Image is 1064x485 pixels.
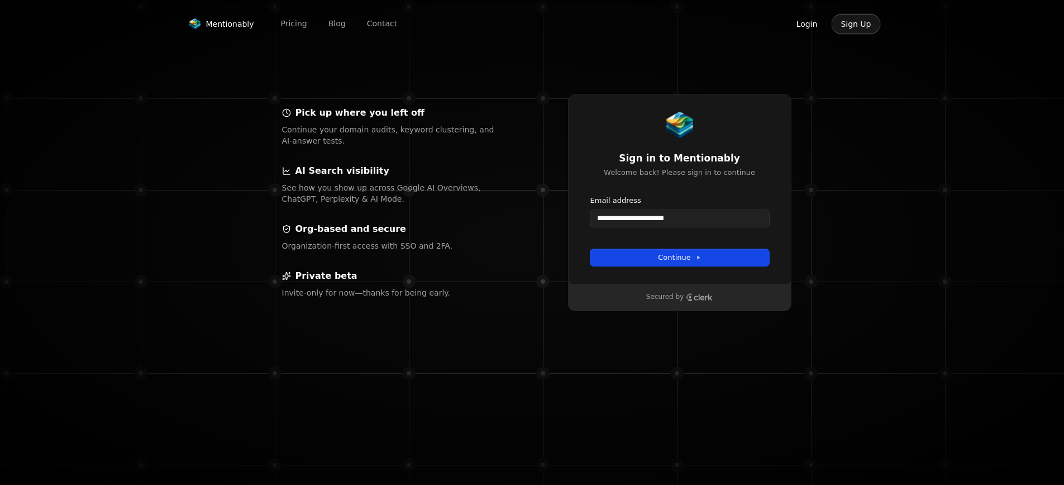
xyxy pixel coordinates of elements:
[282,240,497,251] p: Organization‑first access with SSO and 2FA.
[282,124,497,146] p: Continue your domain audits, keyword clustering, and AI‑answer tests.
[184,16,259,32] a: Mentionably
[831,13,880,35] button: Sign Up
[188,18,202,30] img: Mentionably logo
[295,164,389,178] p: AI Search visibility
[787,13,827,35] button: Login
[686,293,713,301] a: Clerk logo
[358,15,406,32] a: Contact
[295,269,357,283] p: Private beta
[319,15,355,32] a: Blog
[646,293,684,302] p: Secured by
[282,287,497,298] p: Invite‑only for now—thanks for being early.
[658,253,700,263] span: Continue
[590,249,769,266] button: Continue
[295,106,425,120] p: Pick up where you left off
[206,18,254,30] span: Mentionably
[272,15,316,32] a: Pricing
[590,196,641,206] label: Email address
[282,182,497,205] p: See how you show up across Google AI Overviews, ChatGPT, Perplexity & AI Mode.
[666,112,693,139] img: Mentionably
[590,152,769,165] h1: Sign in to Mentionably
[295,222,406,236] p: Org‑based and secure
[590,168,769,178] p: Welcome back! Please sign in to continue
